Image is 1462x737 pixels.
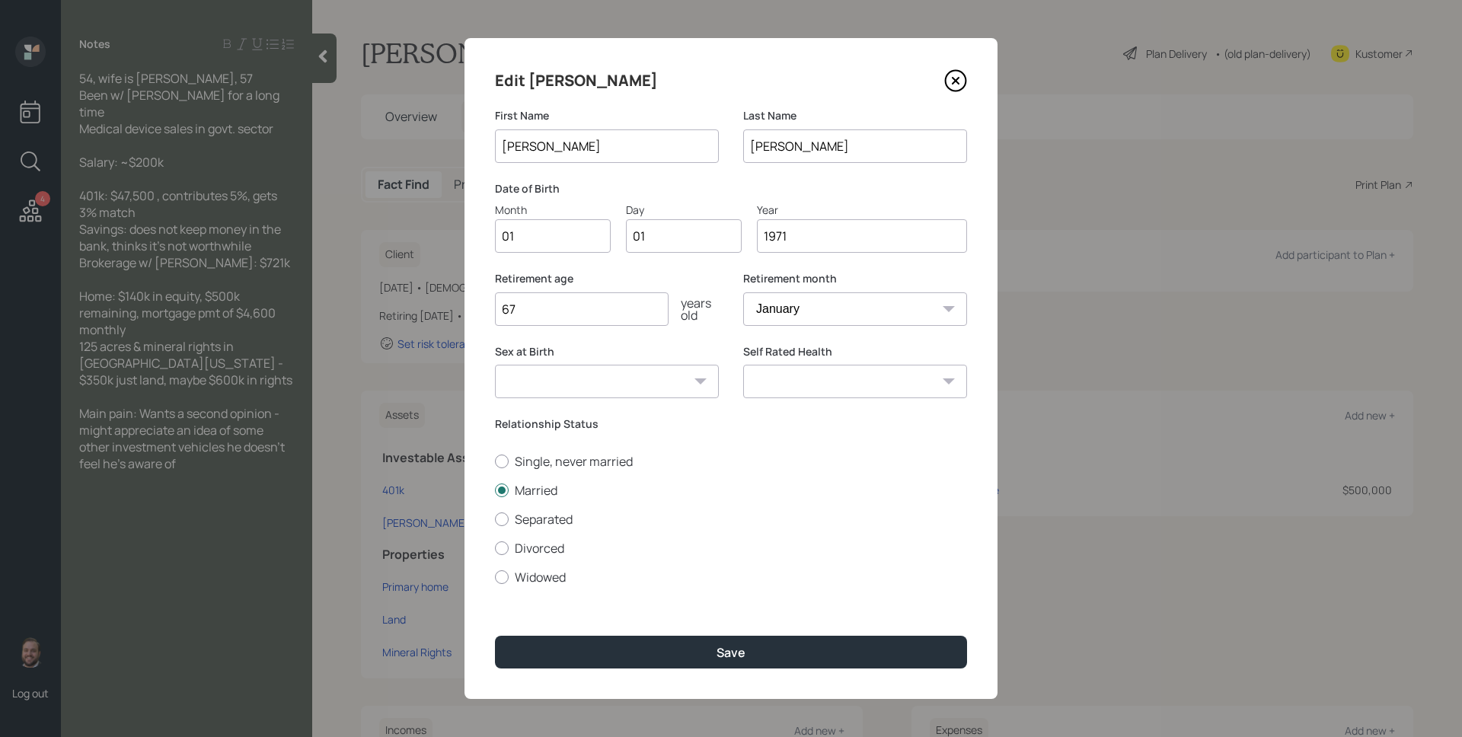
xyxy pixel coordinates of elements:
label: Self Rated Health [743,344,967,359]
h4: Edit [PERSON_NAME] [495,69,658,93]
label: Retirement month [743,271,967,286]
label: Retirement age [495,271,719,286]
label: Last Name [743,108,967,123]
div: Day [626,202,742,218]
label: Divorced [495,540,967,557]
button: Save [495,636,967,668]
label: Sex at Birth [495,344,719,359]
label: Married [495,482,967,499]
input: Month [495,219,611,253]
label: Single, never married [495,453,967,470]
label: Date of Birth [495,181,967,196]
label: First Name [495,108,719,123]
div: years old [669,297,719,321]
input: Day [626,219,742,253]
label: Widowed [495,569,967,585]
div: Month [495,202,611,218]
div: Year [757,202,967,218]
label: Relationship Status [495,416,967,432]
div: Save [717,644,745,661]
input: Year [757,219,967,253]
label: Separated [495,511,967,528]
